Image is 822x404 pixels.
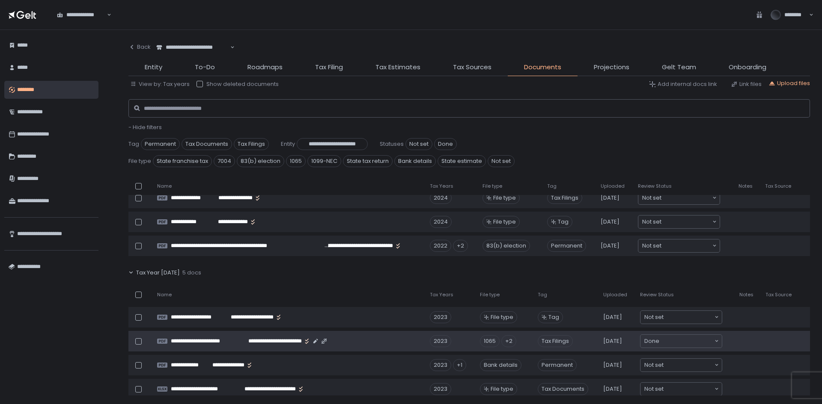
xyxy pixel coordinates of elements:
span: Not set [644,385,664,393]
span: File type [128,157,151,165]
span: 1099-NEC [307,155,341,167]
button: Upload files [768,80,810,87]
span: [DATE] [603,337,622,345]
button: View by: Tax years [130,80,190,88]
span: Name [157,292,172,298]
span: 1065 [286,155,306,167]
span: Gelt Team [662,62,696,72]
button: Add internal docs link [649,80,717,88]
span: 7004 [214,155,235,167]
div: Search for option [640,359,722,372]
span: Not set [644,361,664,369]
span: Done [644,337,659,345]
span: [DATE] [603,313,622,321]
input: Search for option [664,385,714,393]
div: Search for option [638,239,720,252]
div: +2 [453,240,468,252]
span: Tax Filings [538,335,573,347]
div: Search for option [640,311,722,324]
div: 2023 [430,359,451,371]
div: 83(b) election [482,240,530,252]
span: [DATE] [601,242,619,250]
span: 83(b) election [237,155,284,167]
span: Tax Year [DATE] [136,269,180,277]
div: Back [128,43,151,51]
button: Back [128,38,151,56]
span: Done [434,138,457,150]
span: [DATE] [603,385,622,393]
span: Notes [739,183,753,189]
span: Tax Source [765,183,791,189]
span: Onboarding [729,62,766,72]
span: Tag [547,183,557,189]
span: File type [493,194,516,202]
div: 2024 [430,192,452,204]
span: Statuses [380,140,404,148]
div: Search for option [640,335,722,348]
span: File type [480,292,500,298]
span: Notes [739,292,753,298]
span: [DATE] [601,194,619,202]
div: 2023 [430,383,451,395]
span: Tag [538,292,547,298]
input: Search for option [661,194,712,202]
div: Bank details [480,359,521,371]
div: +1 [453,359,466,371]
span: Tax Documents [182,138,232,150]
span: Not set [642,242,661,250]
span: Not set [488,155,515,167]
input: Search for option [664,313,714,321]
span: 5 docs [182,269,201,277]
span: Uploaded [603,292,627,298]
span: Tax Source [765,292,792,298]
input: Search for option [664,361,714,369]
span: File type [482,183,502,189]
span: To-Do [195,62,215,72]
span: [DATE] [601,218,619,226]
span: File type [491,385,513,393]
input: Search for option [659,337,714,345]
span: Not set [644,313,664,321]
input: Search for option [661,242,712,250]
span: Not set [642,218,661,226]
div: 2024 [430,216,452,228]
span: Roadmaps [247,62,283,72]
span: Review Status [640,292,674,298]
button: - Hide filters [128,124,162,131]
span: Projections [594,62,629,72]
span: State franchise tax [153,155,212,167]
span: Review Status [638,183,672,189]
span: Permanent [547,240,586,252]
span: Not set [405,138,432,150]
span: Tax Filings [547,192,582,204]
span: Bank details [394,155,436,167]
span: Tag [128,140,139,148]
div: Search for option [151,38,235,56]
span: Tax Filing [315,62,343,72]
span: Permanent [141,138,180,150]
span: State estimate [438,155,486,167]
span: Tag [558,218,569,226]
span: Tax Filings [234,138,269,150]
button: Link files [731,80,762,88]
span: Uploaded [601,183,625,189]
span: Tax Documents [538,383,588,395]
span: Not set [642,194,661,202]
div: Search for option [638,192,720,204]
div: 2023 [430,311,451,323]
div: 1065 [480,335,500,347]
div: 2023 [430,335,451,347]
span: [DATE] [603,361,622,369]
span: Tax Estimates [375,62,420,72]
span: - Hide filters [128,123,162,131]
span: Documents [524,62,561,72]
div: Search for option [638,215,720,228]
span: Tag [548,313,559,321]
span: Permanent [538,359,577,371]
